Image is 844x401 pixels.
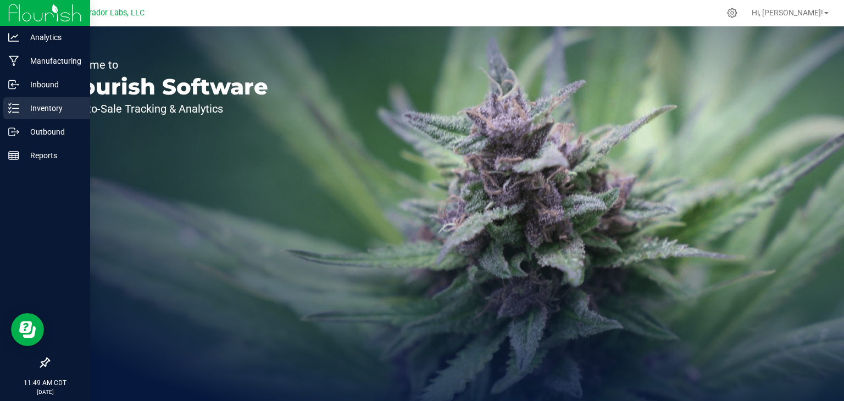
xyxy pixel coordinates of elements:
[5,378,85,388] p: 11:49 AM CDT
[8,32,19,43] inline-svg: Analytics
[725,8,739,18] div: Manage settings
[8,150,19,161] inline-svg: Reports
[59,103,268,114] p: Seed-to-Sale Tracking & Analytics
[80,8,145,18] span: Curador Labs, LLC
[19,125,85,138] p: Outbound
[752,8,823,17] span: Hi, [PERSON_NAME]!
[19,31,85,44] p: Analytics
[8,126,19,137] inline-svg: Outbound
[19,78,85,91] p: Inbound
[5,388,85,396] p: [DATE]
[8,79,19,90] inline-svg: Inbound
[19,102,85,115] p: Inventory
[8,55,19,66] inline-svg: Manufacturing
[19,54,85,68] p: Manufacturing
[8,103,19,114] inline-svg: Inventory
[11,313,44,346] iframe: Resource center
[19,149,85,162] p: Reports
[59,76,268,98] p: Flourish Software
[59,59,268,70] p: Welcome to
